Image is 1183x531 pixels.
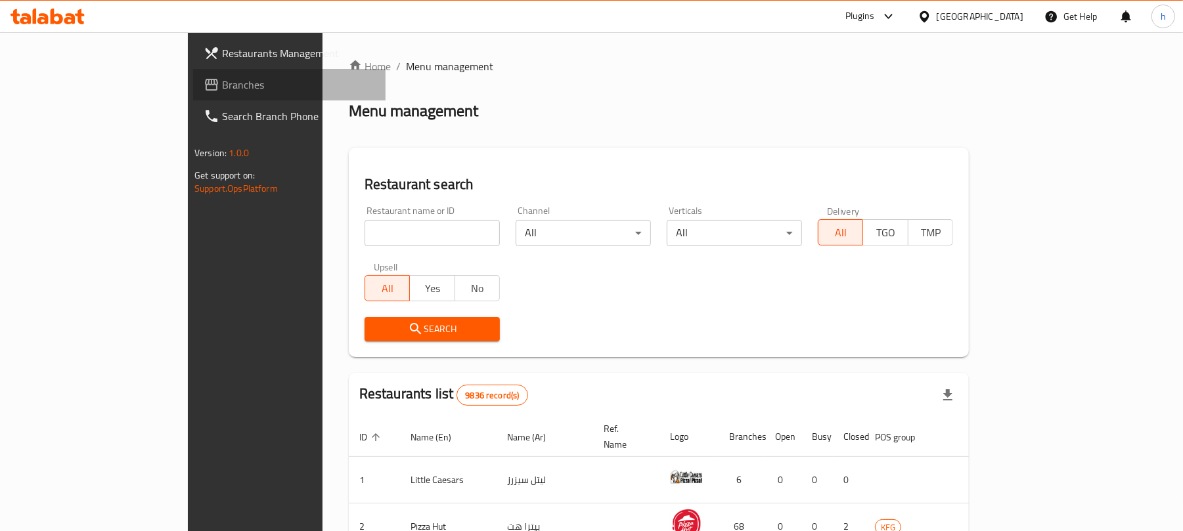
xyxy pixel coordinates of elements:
[374,262,398,271] label: Upsell
[365,175,953,194] h2: Restaurant search
[827,206,860,215] label: Delivery
[406,58,493,74] span: Menu management
[833,417,864,457] th: Closed
[719,457,765,503] td: 6
[375,321,489,337] span: Search
[801,417,833,457] th: Busy
[937,9,1023,24] div: [GEOGRAPHIC_DATA]
[194,144,227,161] span: Version:
[400,457,497,503] td: Little Caesars
[659,417,719,457] th: Logo
[833,457,864,503] td: 0
[914,223,948,242] span: TMP
[719,417,765,457] th: Branches
[497,457,593,503] td: ليتل سيزرز
[908,219,953,245] button: TMP
[222,45,375,61] span: Restaurants Management
[516,220,651,246] div: All
[801,457,833,503] td: 0
[765,457,801,503] td: 0
[193,69,386,100] a: Branches
[370,279,405,298] span: All
[193,100,386,132] a: Search Branch Phone
[507,429,563,445] span: Name (Ar)
[460,279,495,298] span: No
[194,167,255,184] span: Get support on:
[222,108,375,124] span: Search Branch Phone
[349,58,969,74] nav: breadcrumb
[932,379,964,411] div: Export file
[359,429,384,445] span: ID
[868,223,903,242] span: TGO
[862,219,908,245] button: TGO
[667,220,802,246] div: All
[457,389,527,402] span: 9836 record(s)
[845,9,874,24] div: Plugins
[359,384,528,406] h2: Restaurants list
[875,429,932,445] span: POS group
[457,385,527,406] div: Total records count
[409,275,455,301] button: Yes
[818,219,863,245] button: All
[670,461,703,494] img: Little Caesars
[1161,9,1166,24] span: h
[365,220,500,246] input: Search for restaurant name or ID..
[349,100,478,121] h2: Menu management
[824,223,858,242] span: All
[455,275,500,301] button: No
[604,421,644,452] span: Ref. Name
[365,317,500,341] button: Search
[411,429,468,445] span: Name (En)
[222,77,375,93] span: Branches
[194,180,278,197] a: Support.OpsPlatform
[193,37,386,69] a: Restaurants Management
[765,417,801,457] th: Open
[229,144,249,161] span: 1.0.0
[415,279,449,298] span: Yes
[365,275,410,301] button: All
[396,58,401,74] li: /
